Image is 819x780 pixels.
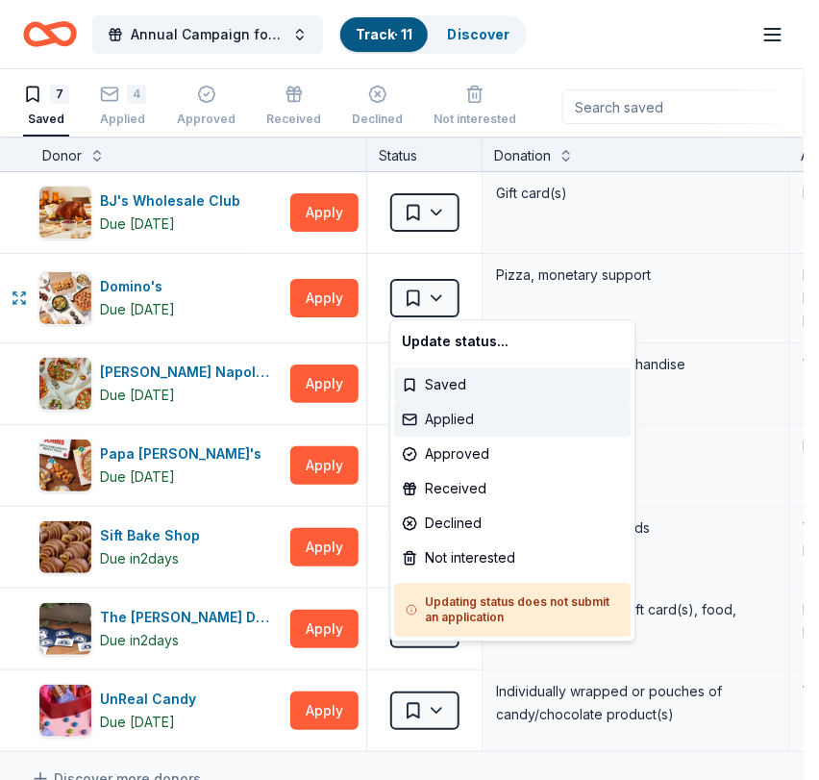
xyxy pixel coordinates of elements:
div: Declined [394,506,631,541]
h5: Updating status does not submit an application [406,594,619,625]
div: Not interested [394,541,631,575]
div: Saved [394,367,631,402]
div: Update status... [394,324,631,359]
div: Approved [394,437,631,471]
div: Received [394,471,631,506]
div: Applied [394,402,631,437]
